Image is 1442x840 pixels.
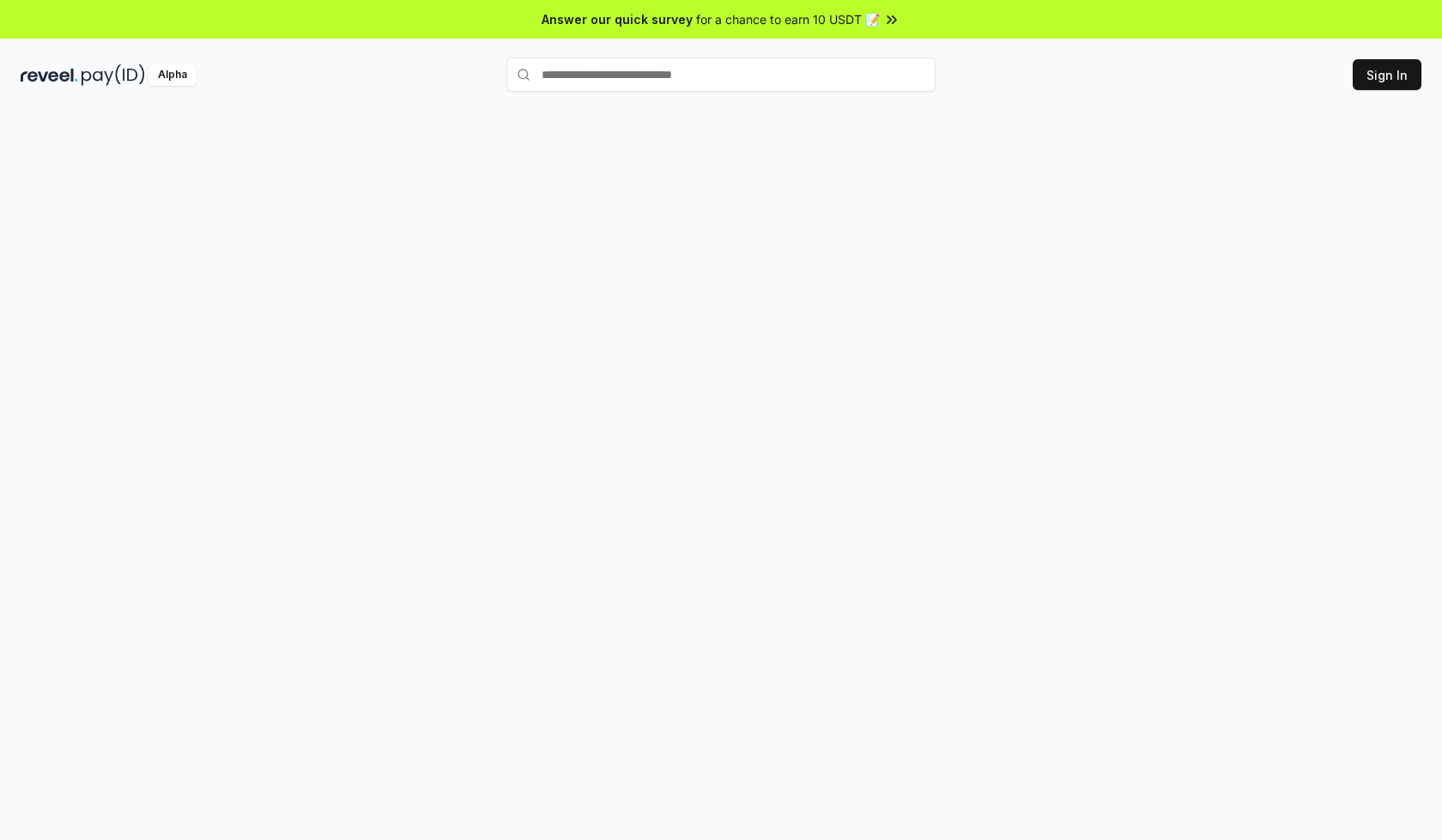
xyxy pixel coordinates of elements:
[82,64,145,86] img: pay_id
[696,10,880,28] span: for a chance to earn 10 USDT 📝
[1353,59,1421,90] button: Sign In
[21,64,78,86] img: reveel_dark
[148,64,197,86] div: Alpha
[542,10,693,28] span: Answer our quick survey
